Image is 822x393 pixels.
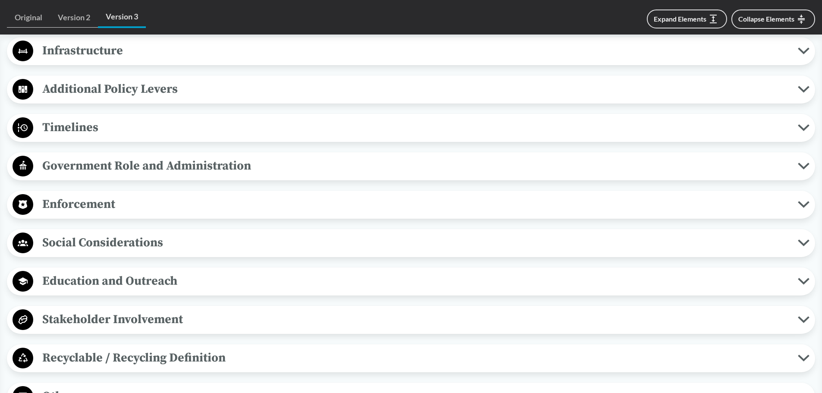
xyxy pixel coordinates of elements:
[10,40,812,62] button: Infrastructure
[33,118,798,137] span: Timelines
[10,79,812,101] button: Additional Policy Levers
[33,310,798,329] span: Stakeholder Involvement
[10,309,812,331] button: Stakeholder Involvement
[10,194,812,216] button: Enforcement
[731,9,815,29] button: Collapse Elements
[33,348,798,368] span: Recyclable / Recycling Definition
[7,8,50,28] a: Original
[33,233,798,252] span: Social Considerations
[10,117,812,139] button: Timelines
[10,347,812,369] button: Recyclable / Recycling Definition
[33,41,798,60] span: Infrastructure
[10,155,812,177] button: Government Role and Administration
[50,8,98,28] a: Version 2
[33,195,798,214] span: Enforcement
[33,271,798,291] span: Education and Outreach
[10,232,812,254] button: Social Considerations
[10,270,812,292] button: Education and Outreach
[33,156,798,176] span: Government Role and Administration
[647,9,727,28] button: Expand Elements
[33,79,798,99] span: Additional Policy Levers
[98,7,146,28] a: Version 3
